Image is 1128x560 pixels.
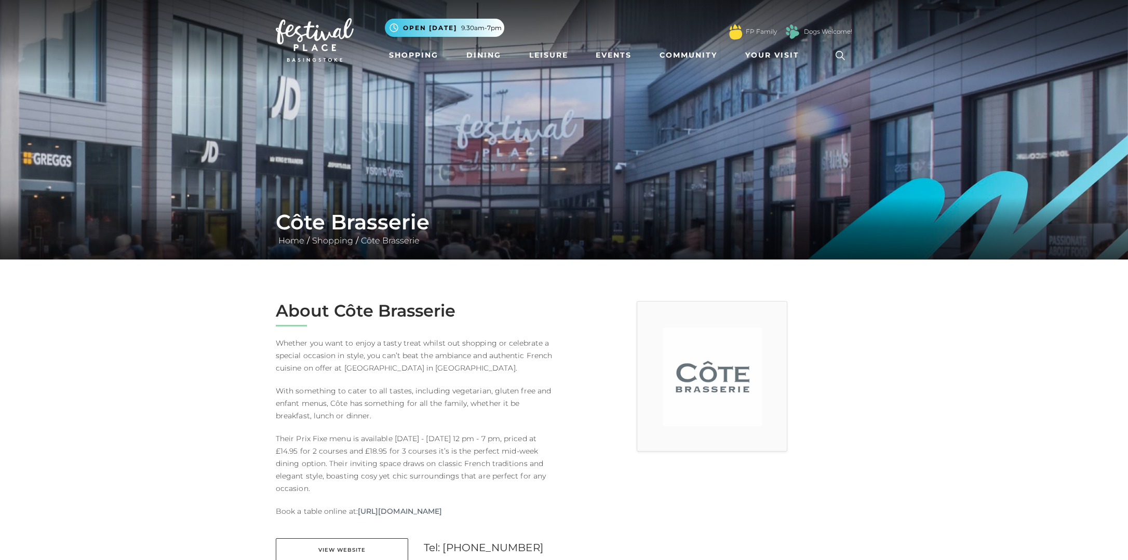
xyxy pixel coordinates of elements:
[745,50,799,61] span: Your Visit
[310,236,356,245] a: Shopping
[804,27,852,36] a: Dogs Welcome!
[276,236,307,245] a: Home
[276,385,556,422] p: With something to cater to all tastes, including vegetarian, gluten free and enfant menus, Côte h...
[276,505,556,517] p: Book a table online at:
[424,541,543,554] a: Tel: [PHONE_NUMBER]
[276,210,852,235] h1: Côte Brasserie
[358,236,422,245] a: Côte Brasserie
[385,46,442,65] a: Shopping
[358,505,442,517] a: [URL][DOMAIN_NAME]
[276,18,354,62] img: Festival Place Logo
[276,432,556,495] p: Their Prix Fixe menu is available [DATE] - [DATE] 12 pm - 7 pm, priced at £14.95 for 2 courses an...
[268,210,860,247] div: / /
[276,337,556,374] p: Whether you want to enjoy a tasty treat whilst out shopping or celebrate a special occasion in st...
[746,27,777,36] a: FP Family
[592,46,636,65] a: Events
[461,23,502,33] span: 9.30am-7pm
[403,23,457,33] span: Open [DATE]
[741,46,809,65] a: Your Visit
[385,19,504,37] button: Open [DATE] 9.30am-7pm
[655,46,721,65] a: Community
[276,301,556,321] h2: About Côte Brasserie
[525,46,572,65] a: Leisure
[462,46,505,65] a: Dining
